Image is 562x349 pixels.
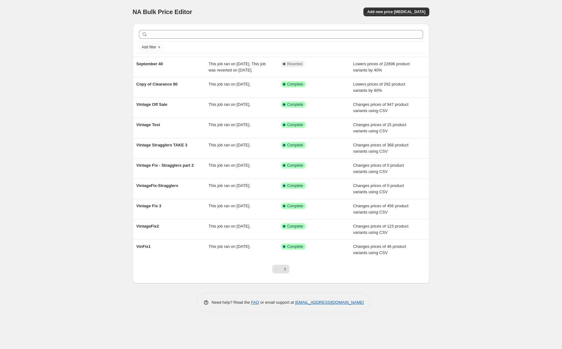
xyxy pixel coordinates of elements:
[287,122,303,127] span: Complete
[287,82,303,87] span: Complete
[353,61,410,72] span: Lowers prices of 22696 product variants by 40%
[136,183,178,188] span: VintageFix-Stragglers
[209,224,250,229] span: This job ran on [DATE].
[209,204,250,208] span: This job ran on [DATE].
[287,204,303,209] span: Complete
[142,45,156,50] span: Add filter
[281,265,289,273] button: Next
[209,122,250,127] span: This job ran on [DATE].
[136,163,194,168] span: Vintage Fix - Stragglers part 2
[136,61,163,66] span: September 40
[287,143,303,148] span: Complete
[133,8,192,15] span: NA Bulk Price Editor
[287,61,303,66] span: Reverted
[287,163,303,168] span: Complete
[136,244,151,249] span: VinFix1
[287,183,303,188] span: Complete
[367,9,425,14] span: Add new price [MEDICAL_DATA]
[259,300,295,305] span: or email support at
[353,143,408,154] span: Changes prices of 368 product variants using CSV
[136,204,161,208] span: Vintage Fix 3
[295,300,364,305] a: [EMAIL_ADDRESS][DOMAIN_NAME]
[363,7,429,16] button: Add new price [MEDICAL_DATA]
[209,61,266,72] span: This job ran on [DATE]. This job was reverted on [DATE].
[209,244,250,249] span: This job ran on [DATE].
[139,43,164,51] button: Add filter
[287,102,303,107] span: Complete
[353,183,404,194] span: Changes prices of 0 product variants using CSV
[353,82,405,93] span: Lowers prices of 292 product variants by 80%
[353,163,404,174] span: Changes prices of 0 product variants using CSV
[136,224,159,229] span: VintageFix2
[353,122,406,133] span: Changes prices of 15 product variants using CSV
[353,244,406,255] span: Changes prices of 46 product variants using CSV
[136,102,167,107] span: Vintage Off Sale
[209,163,250,168] span: This job ran on [DATE].
[287,224,303,229] span: Complete
[136,143,188,147] span: Vintage Stragglers TAKE 3
[209,102,250,107] span: This job ran on [DATE].
[353,204,408,214] span: Changes prices of 456 product variants using CSV
[251,300,259,305] a: FAQ
[136,122,160,127] span: Vintage Test
[353,102,408,113] span: Changes prices of 947 product variants using CSV
[272,265,289,273] nav: Pagination
[287,244,303,249] span: Complete
[353,224,408,235] span: Changes prices of 123 product variants using CSV
[209,82,250,86] span: This job ran on [DATE].
[212,300,251,305] span: Need help? Read the
[136,82,178,86] span: Copy of Clearance 80
[209,143,250,147] span: This job ran on [DATE].
[209,183,250,188] span: This job ran on [DATE].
